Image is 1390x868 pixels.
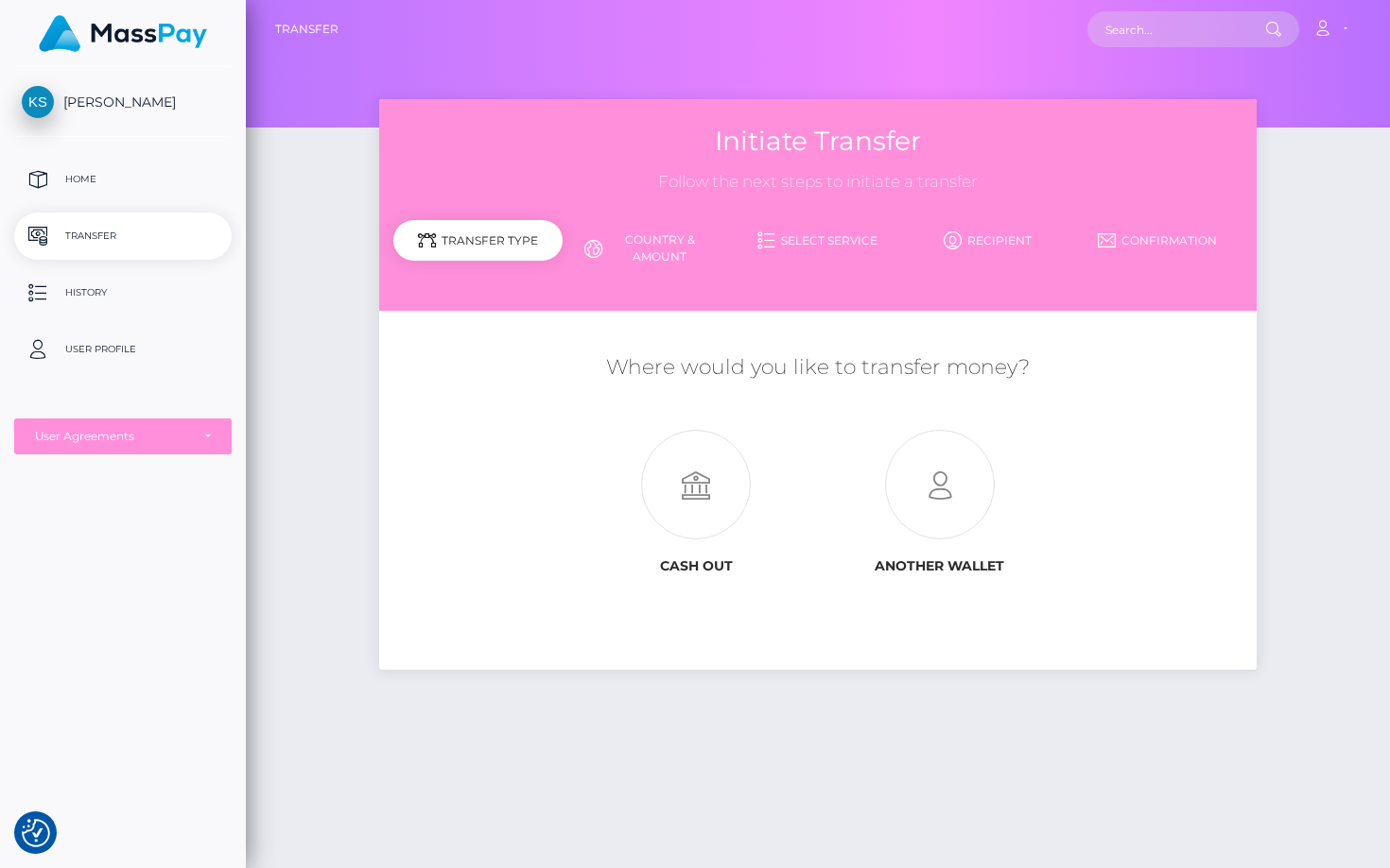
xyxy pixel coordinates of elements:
a: Country & Amount [563,224,733,273]
p: User Profile [22,335,224,364]
img: Revisit consent button [22,819,50,847]
h3: Follow the next steps to initiate a transfer [393,171,1242,194]
button: User Agreements [14,418,232,454]
a: Select Service [733,224,903,257]
div: User Agreements [35,429,190,444]
h5: Where would you like to transfer money? [393,353,1242,383]
a: User Profile [14,326,232,373]
span: [PERSON_NAME] [14,94,232,111]
h6: Cash out [588,558,804,574]
h3: Initiate Transfer [393,123,1242,160]
p: History [22,279,224,307]
a: Transfer [275,9,339,49]
a: Transfer [14,213,232,260]
a: Confirmation [1072,224,1242,257]
input: Search... [1087,11,1265,47]
div: Transfer Type [393,220,564,261]
a: Home [14,156,232,203]
p: Transfer [22,222,224,250]
img: MassPay [39,15,207,52]
a: Recipient [903,224,1073,257]
a: History [14,269,232,316]
p: Home [22,165,224,194]
button: Consent Preferences [22,819,50,847]
h6: Another wallet [832,558,1048,574]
